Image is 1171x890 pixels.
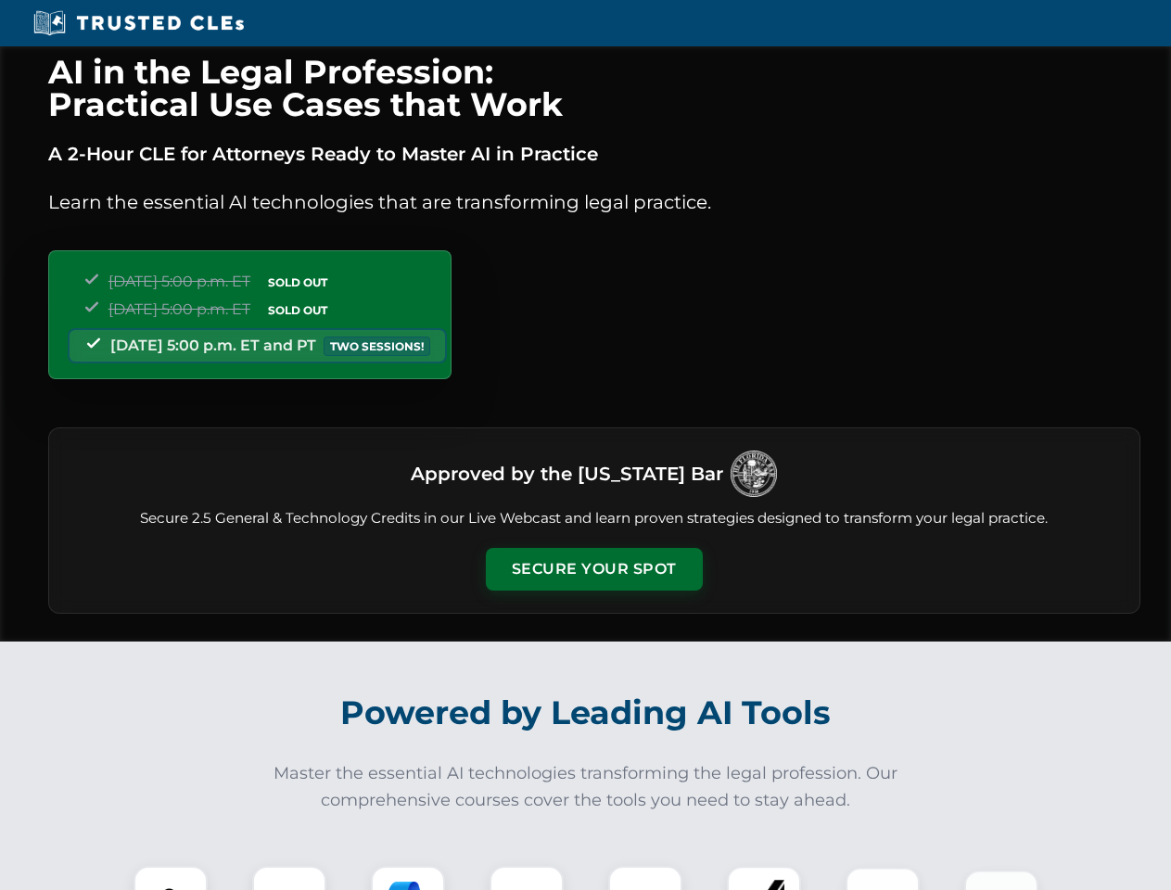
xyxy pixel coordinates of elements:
span: [DATE] 5:00 p.m. ET [108,273,250,290]
span: [DATE] 5:00 p.m. ET [108,300,250,318]
p: Master the essential AI technologies transforming the legal profession. Our comprehensive courses... [261,760,910,814]
p: Secure 2.5 General & Technology Credits in our Live Webcast and learn proven strategies designed ... [71,508,1117,529]
img: Trusted CLEs [28,9,249,37]
img: Logo [731,451,777,497]
p: Learn the essential AI technologies that are transforming legal practice. [48,187,1140,217]
p: A 2-Hour CLE for Attorneys Ready to Master AI in Practice [48,139,1140,169]
h1: AI in the Legal Profession: Practical Use Cases that Work [48,56,1140,121]
span: SOLD OUT [261,273,334,292]
button: Secure Your Spot [486,548,703,591]
h3: Approved by the [US_STATE] Bar [411,457,723,490]
span: SOLD OUT [261,300,334,320]
h2: Powered by Leading AI Tools [72,680,1100,745]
